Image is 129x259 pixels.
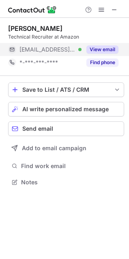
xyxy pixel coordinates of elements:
button: save-profile-one-click [8,82,124,97]
div: [PERSON_NAME] [8,24,62,32]
span: Add to email campaign [22,145,86,151]
span: Notes [21,179,121,186]
button: Notes [8,177,124,188]
button: Reveal Button [86,58,118,67]
span: AI write personalized message [22,106,109,112]
span: Find work email [21,162,121,170]
span: Send email [22,125,53,132]
button: Add to email campaign [8,141,124,155]
button: AI write personalized message [8,102,124,117]
button: Reveal Button [86,45,118,54]
span: [EMAIL_ADDRESS][DOMAIN_NAME] [19,46,75,53]
img: ContactOut v5.3.10 [8,5,57,15]
div: Technical Recruiter at Amazon [8,33,124,41]
button: Send email [8,121,124,136]
div: Save to List / ATS / CRM [22,86,110,93]
button: Find work email [8,160,124,172]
